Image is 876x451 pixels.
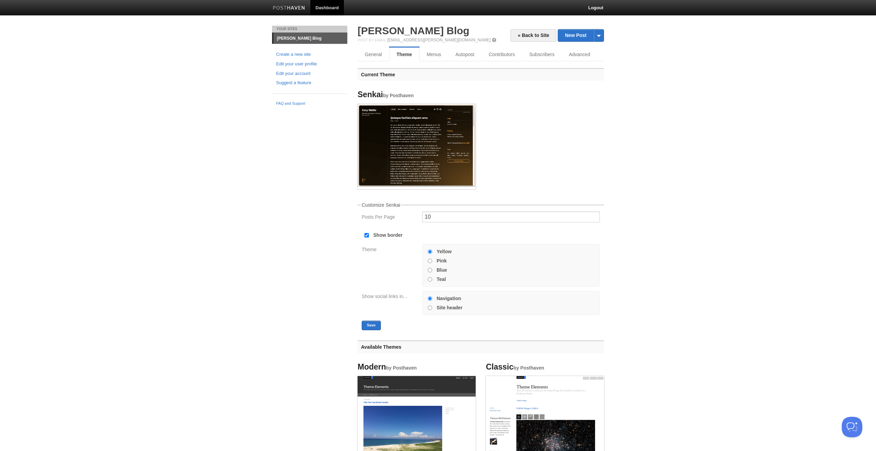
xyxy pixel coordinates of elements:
[276,101,343,107] a: FAQ and Support
[437,268,447,272] label: Blue
[276,61,343,68] a: Edit your user profile
[387,38,491,42] a: [EMAIL_ADDRESS][PERSON_NAME][DOMAIN_NAME]
[276,51,343,58] a: Create a new site
[522,48,562,61] a: Subscribers
[511,29,556,42] a: « Back to Site
[273,33,347,44] a: [PERSON_NAME] Blog
[514,365,544,371] small: by Posthaven
[386,365,417,371] small: by Posthaven
[362,247,418,254] label: Theme
[358,90,476,99] h4: Senkai
[358,340,604,353] h3: Available Themes
[437,305,462,310] label: Site header
[842,417,862,437] iframe: Help Scout Beacon - Open
[272,26,347,33] li: Your Sites
[273,6,305,11] img: Posthaven-bar
[420,48,448,61] a: Menus
[276,79,343,87] a: Suggest a feature
[481,48,522,61] a: Contributors
[373,233,403,237] label: Show border
[562,48,597,61] a: Advanced
[437,258,447,263] label: Pink
[437,249,452,254] label: Yellow
[361,203,401,207] legend: Customize Senkai
[358,68,604,81] h3: Current Theme
[558,29,604,41] a: New Post
[362,215,418,221] label: Posts Per Page
[486,363,604,371] h4: Classic
[437,277,446,282] label: Teal
[362,294,418,300] label: Show social links in...
[276,70,343,77] a: Edit your account
[362,321,381,330] button: Save
[383,93,414,98] small: by Posthaven
[437,296,461,301] label: Navigation
[358,48,389,61] a: General
[448,48,481,61] a: Autopost
[358,25,469,36] a: [PERSON_NAME] Blog
[358,104,476,187] img: Screenshot
[389,48,420,61] a: Theme
[358,363,476,371] h4: Modern
[358,38,386,42] span: Post by Email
